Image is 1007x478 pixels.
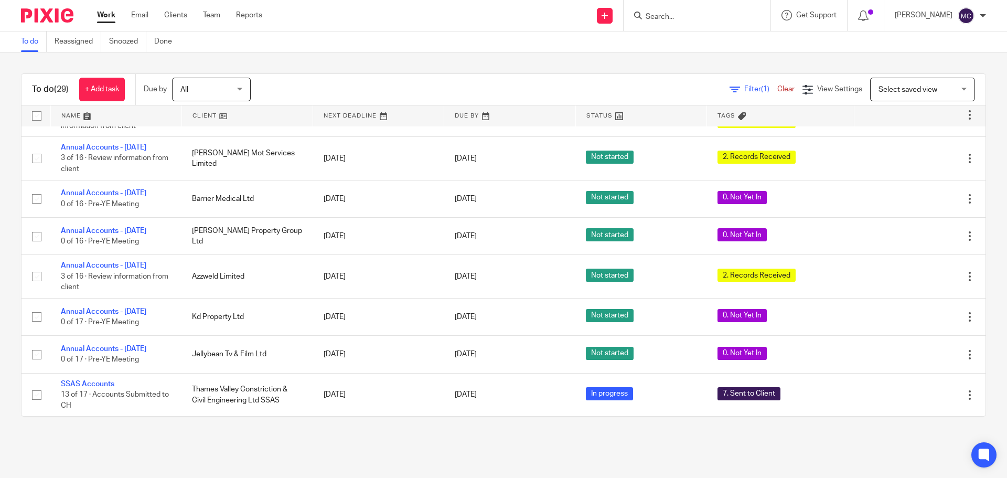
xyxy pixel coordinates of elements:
[313,373,444,416] td: [DATE]
[313,298,444,335] td: [DATE]
[181,218,313,255] td: [PERSON_NAME] Property Group Ltd
[203,10,220,20] a: Team
[61,200,139,208] span: 0 of 16 · Pre-YE Meeting
[313,255,444,298] td: [DATE]
[54,85,69,93] span: (29)
[181,373,313,416] td: Thames Valley Constriction & Civil Engineering Ltd SSAS
[61,273,168,291] span: 3 of 16 · Review information from client
[181,180,313,217] td: Barrier Medical Ltd
[455,391,477,398] span: [DATE]
[586,387,633,400] span: In progress
[61,380,114,388] a: SSAS Accounts
[761,86,769,93] span: (1)
[717,228,767,241] span: 0. Not Yet In
[181,255,313,298] td: Azzweld Limited
[236,10,262,20] a: Reports
[61,308,146,315] a: Annual Accounts - [DATE]
[181,298,313,335] td: Kd Property Ltd
[455,351,477,358] span: [DATE]
[586,347,634,360] span: Not started
[21,8,73,23] img: Pixie
[32,84,69,95] h1: To do
[817,86,862,93] span: View Settings
[313,336,444,373] td: [DATE]
[586,309,634,322] span: Not started
[61,227,146,235] a: Annual Accounts - [DATE]
[97,10,115,20] a: Work
[586,191,634,204] span: Not started
[109,31,146,52] a: Snoozed
[717,347,767,360] span: 0. Not Yet In
[61,144,146,151] a: Annual Accounts - [DATE]
[154,31,180,52] a: Done
[61,262,146,269] a: Annual Accounts - [DATE]
[181,137,313,180] td: [PERSON_NAME] Mot Services Limited
[796,12,837,19] span: Get Support
[61,345,146,353] a: Annual Accounts - [DATE]
[61,155,168,173] span: 3 of 16 · Review information from client
[455,273,477,280] span: [DATE]
[55,31,101,52] a: Reassigned
[717,309,767,322] span: 0. Not Yet In
[879,86,937,93] span: Select saved view
[61,318,139,326] span: 0 of 17 · Pre-YE Meeting
[313,180,444,217] td: [DATE]
[645,13,739,22] input: Search
[958,7,974,24] img: svg%3E
[61,356,139,364] span: 0 of 17 · Pre-YE Meeting
[586,151,634,164] span: Not started
[717,387,780,400] span: 7. Sent to Client
[455,232,477,240] span: [DATE]
[79,78,125,101] a: + Add task
[164,10,187,20] a: Clients
[180,86,188,93] span: All
[313,137,444,180] td: [DATE]
[717,191,767,204] span: 0. Not Yet In
[455,155,477,162] span: [DATE]
[895,10,952,20] p: [PERSON_NAME]
[586,228,634,241] span: Not started
[313,218,444,255] td: [DATE]
[21,31,47,52] a: To do
[61,238,139,245] span: 0 of 16 · Pre-YE Meeting
[61,111,146,130] span: 1 of 16 · Request year end information from client
[717,269,796,282] span: 2. Records Received
[455,313,477,321] span: [DATE]
[131,10,148,20] a: Email
[586,269,634,282] span: Not started
[717,113,735,119] span: Tags
[144,84,167,94] p: Due by
[61,391,169,409] span: 13 of 17 · Accounts Submitted to CH
[744,86,777,93] span: Filter
[717,151,796,164] span: 2. Records Received
[455,195,477,203] span: [DATE]
[777,86,795,93] a: Clear
[181,336,313,373] td: Jellybean Tv & Film Ltd
[61,189,146,197] a: Annual Accounts - [DATE]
